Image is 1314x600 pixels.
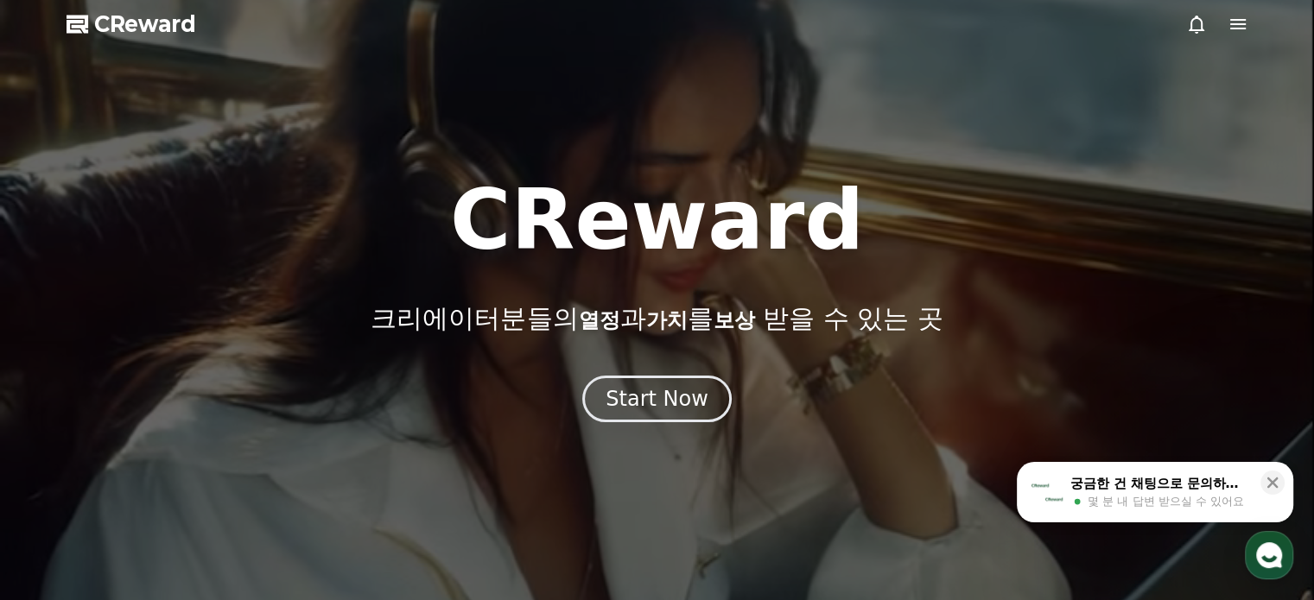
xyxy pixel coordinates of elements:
a: 대화 [114,457,223,500]
a: CReward [67,10,196,38]
p: 크리에이터분들의 과 를 받을 수 있는 곳 [371,303,943,334]
a: Start Now [582,393,732,409]
span: 열정 [578,308,619,332]
h1: CReward [450,179,864,262]
span: CReward [94,10,196,38]
button: Start Now [582,376,732,422]
span: 가치 [645,308,687,332]
span: 홈 [54,483,65,496]
a: 설정 [223,457,332,500]
span: 대화 [158,483,179,497]
span: 보상 [713,308,754,332]
a: 홈 [5,457,114,500]
span: 설정 [267,483,288,496]
div: Start Now [606,385,708,413]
